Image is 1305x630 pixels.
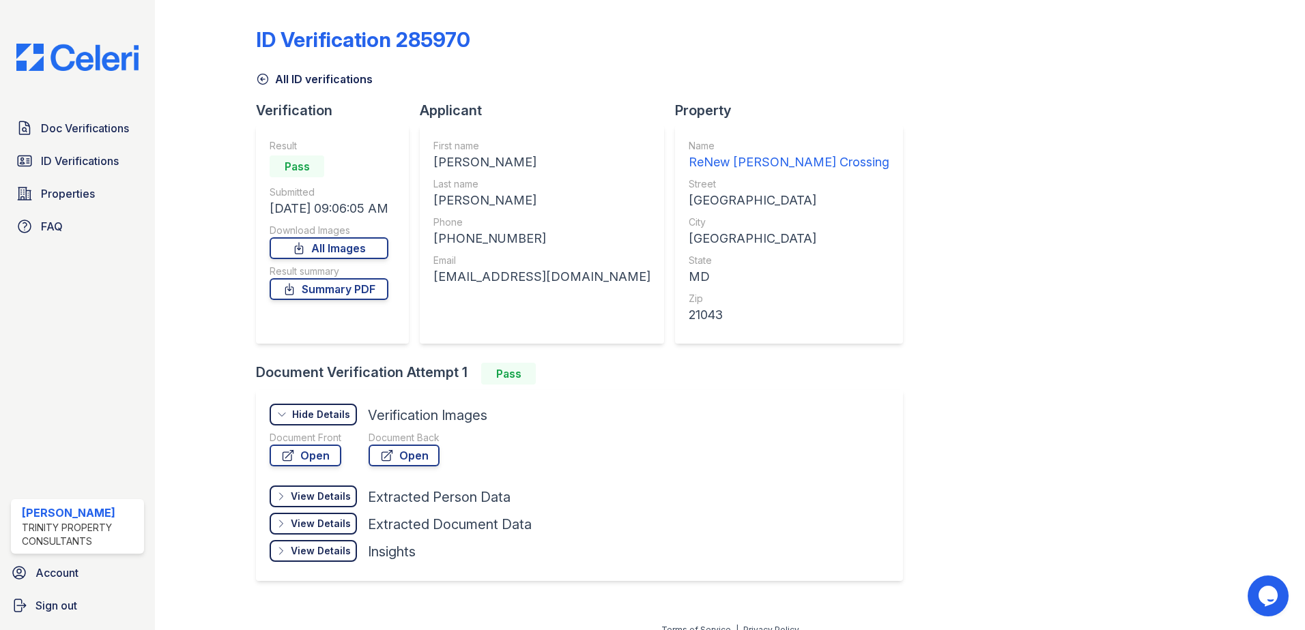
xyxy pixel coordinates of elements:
div: State [689,254,889,267]
img: CE_Logo_Blue-a8612792a0a2168367f1c8372b55b34899dd931a85d93a1a3d3e32e68fde9ad4.png [5,44,149,71]
span: ID Verifications [41,153,119,169]
div: City [689,215,889,229]
div: Extracted Document Data [368,515,532,534]
div: Last name [433,177,650,191]
div: View Details [291,517,351,530]
div: [PHONE_NUMBER] [433,229,650,248]
div: Pass [270,155,324,177]
div: ReNew [PERSON_NAME] Crossing [689,153,889,172]
div: Document Front [270,431,341,445]
a: Account [5,559,149,586]
div: Trinity Property Consultants [22,521,139,548]
div: [GEOGRAPHIC_DATA] [689,191,889,210]
div: Document Back [369,431,440,445]
a: ID Verifications [11,147,144,175]
div: Hide Details [292,408,350,421]
div: Verification [256,101,420,120]
div: Result summary [270,265,388,278]
div: Property [675,101,914,120]
div: Insights [368,542,416,561]
div: Verification Images [368,406,487,425]
div: Result [270,139,388,153]
div: View Details [291,490,351,503]
div: MD [689,267,889,286]
div: Applicant [420,101,675,120]
a: All Images [270,237,388,259]
span: Doc Verifications [41,120,129,136]
div: First name [433,139,650,153]
div: Zip [689,292,889,305]
a: Properties [11,180,144,207]
a: Doc Verifications [11,115,144,142]
div: [PERSON_NAME] [22,505,139,521]
a: FAQ [11,213,144,240]
div: Download Images [270,224,388,237]
div: ID Verification 285970 [256,27,470,52]
span: Account [35,565,78,581]
a: Name ReNew [PERSON_NAME] Crossing [689,139,889,172]
span: Sign out [35,597,77,614]
iframe: chat widget [1248,575,1291,616]
a: Open [369,445,440,466]
div: Name [689,139,889,153]
div: Submitted [270,185,388,199]
a: Sign out [5,592,149,619]
span: Properties [41,185,95,202]
div: [PERSON_NAME] [433,153,650,172]
div: Extracted Person Data [368,487,511,507]
div: [PERSON_NAME] [433,191,650,210]
div: [EMAIL_ADDRESS][DOMAIN_NAME] [433,267,650,286]
div: Pass [481,363,536,385]
div: Street [689,177,889,191]
div: [DATE] 09:06:05 AM [270,199,388,218]
div: Phone [433,215,650,229]
a: Open [270,445,341,466]
div: [GEOGRAPHIC_DATA] [689,229,889,248]
div: Document Verification Attempt 1 [256,363,914,385]
div: Email [433,254,650,267]
div: 21043 [689,305,889,325]
div: View Details [291,544,351,558]
span: FAQ [41,218,63,235]
a: All ID verifications [256,71,373,87]
a: Summary PDF [270,278,388,300]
